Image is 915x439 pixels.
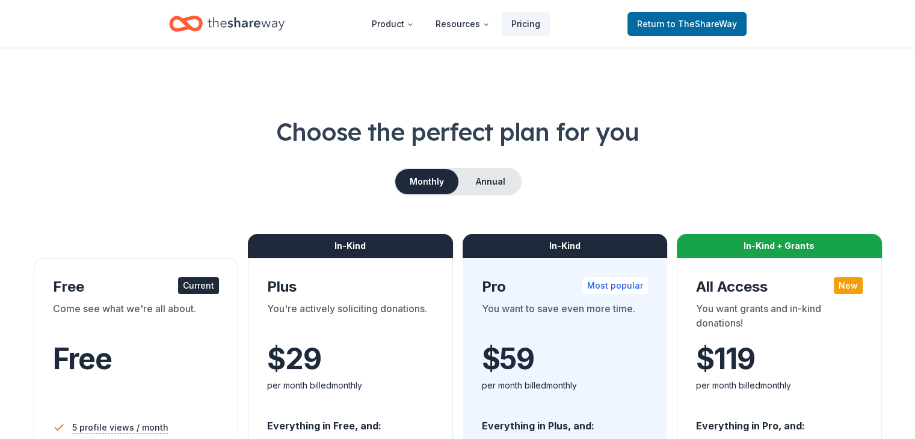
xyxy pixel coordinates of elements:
button: Annual [461,169,520,194]
div: You want grants and in-kind donations! [696,301,863,335]
h1: Choose the perfect plan for you [29,115,886,149]
a: Home [169,10,285,38]
div: You want to save even more time. [482,301,649,335]
div: per month billed monthly [267,378,434,393]
nav: Main [362,10,550,38]
button: Resources [426,12,499,36]
div: You're actively soliciting donations. [267,301,434,335]
div: Come see what we're all about. [53,301,220,335]
button: Product [362,12,424,36]
a: Returnto TheShareWay [627,12,747,36]
div: Plus [267,277,434,296]
button: Monthly [395,169,458,194]
div: Everything in Plus, and: [482,408,649,434]
div: Pro [482,277,649,296]
span: $ 119 [696,342,754,376]
div: per month billed monthly [696,378,863,393]
span: Free [53,341,112,376]
span: to TheShareWay [667,19,737,29]
span: $ 59 [482,342,534,376]
div: Current [178,277,219,294]
a: Pricing [502,12,550,36]
div: Free [53,277,220,296]
div: In-Kind [463,234,668,258]
div: In-Kind [248,234,453,258]
div: Most popular [582,277,648,294]
div: In-Kind + Grants [677,234,882,258]
span: 5 profile views / month [72,420,168,435]
div: Everything in Pro, and: [696,408,863,434]
div: New [834,277,863,294]
span: Return [637,17,737,31]
div: All Access [696,277,863,296]
div: per month billed monthly [482,378,649,393]
span: $ 29 [267,342,321,376]
div: Everything in Free, and: [267,408,434,434]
